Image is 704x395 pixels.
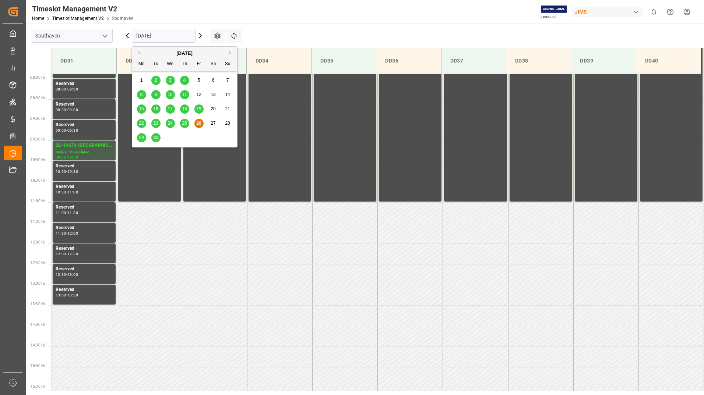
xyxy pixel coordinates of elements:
[132,29,196,43] input: DD-MM-YYYY
[226,78,229,83] span: 7
[153,106,158,111] span: 16
[137,104,146,114] div: Choose Monday, September 15th, 2025
[512,54,565,68] div: DD38
[32,16,44,21] a: Home
[137,76,146,85] div: Choose Monday, September 1st, 2025
[223,104,232,114] div: Choose Sunday, September 21st, 2025
[67,273,78,276] div: 13:00
[194,104,204,114] div: Choose Friday, September 19th, 2025
[137,119,146,128] div: Choose Monday, September 22nd, 2025
[99,30,110,42] button: open menu
[168,106,172,111] span: 17
[67,108,78,111] div: 09:00
[67,129,78,132] div: 09:30
[180,119,189,128] div: Choose Thursday, September 25th, 2025
[225,121,230,126] span: 28
[30,302,45,306] span: 13:30 Hr
[225,106,230,111] span: 21
[137,90,146,99] div: Choose Monday, September 8th, 2025
[382,54,435,68] div: DD36
[30,323,45,327] span: 14:00 Hr
[139,106,144,111] span: 15
[180,104,189,114] div: Choose Thursday, September 18th, 2025
[541,6,567,18] img: Exertis%20JAM%20-%20Email%20Logo.jpg_1722504956.jpg
[151,119,161,128] div: Choose Tuesday, September 23rd, 2025
[180,60,189,69] div: Th
[577,54,630,68] div: DD39
[223,60,232,69] div: Su
[30,75,45,79] span: 08:00 Hr
[166,119,175,128] div: Choose Wednesday, September 24th, 2025
[139,135,144,140] span: 29
[57,54,110,68] div: DD31
[140,92,143,97] span: 8
[56,121,113,129] div: Reserved
[67,232,78,235] div: 12:00
[56,149,113,156] div: Status - Completed
[168,121,172,126] span: 24
[30,261,45,265] span: 12:30 Hr
[30,384,45,388] span: 15:30 Hr
[30,137,45,141] span: 09:30 Hr
[198,78,200,83] span: 5
[56,80,113,88] div: Reserved
[253,54,305,68] div: DD34
[180,76,189,85] div: Choose Thursday, September 4th, 2025
[67,293,78,297] div: 13:30
[151,104,161,114] div: Choose Tuesday, September 16th, 2025
[155,78,157,83] span: 2
[30,199,45,203] span: 11:00 Hr
[66,129,67,132] div: -
[66,191,67,194] div: -
[56,232,66,235] div: 11:30
[56,245,113,252] div: Reserved
[642,54,695,68] div: DD40
[67,191,78,194] div: 11:00
[212,78,215,83] span: 6
[229,50,233,55] button: Next Month
[30,96,45,100] span: 08:30 Hr
[209,104,218,114] div: Choose Saturday, September 20th, 2025
[30,158,45,162] span: 10:00 Hr
[140,78,143,83] span: 1
[223,119,232,128] div: Choose Sunday, September 28th, 2025
[56,224,113,232] div: Reserved
[317,54,370,68] div: DD35
[30,240,45,244] span: 12:00 Hr
[166,76,175,85] div: Choose Wednesday, September 3rd, 2025
[56,88,66,91] div: 08:00
[67,156,78,159] div: 10:00
[151,90,161,99] div: Choose Tuesday, September 9th, 2025
[132,50,237,57] div: [DATE]
[66,170,67,173] div: -
[447,54,500,68] div: DD37
[153,121,158,126] span: 23
[136,50,140,55] button: Previous Month
[56,211,66,214] div: 11:00
[166,104,175,114] div: Choose Wednesday, September 17th, 2025
[123,54,175,68] div: DD32
[196,106,201,111] span: 19
[196,92,201,97] span: 12
[209,90,218,99] div: Choose Saturday, September 13th, 2025
[30,178,45,182] span: 10:30 Hr
[66,88,67,91] div: -
[56,163,113,170] div: Reserved
[56,142,113,149] div: 22-10670-[GEOGRAPHIC_DATA]
[56,286,113,293] div: Reserved
[66,252,67,256] div: -
[166,60,175,69] div: We
[182,121,187,126] span: 25
[66,211,67,214] div: -
[182,106,187,111] span: 18
[66,293,67,297] div: -
[211,121,215,126] span: 27
[168,92,172,97] span: 10
[209,119,218,128] div: Choose Saturday, September 27th, 2025
[151,76,161,85] div: Choose Tuesday, September 2nd, 2025
[153,135,158,140] span: 30
[56,252,66,256] div: 12:00
[169,78,172,83] span: 3
[194,76,204,85] div: Choose Friday, September 5th, 2025
[52,16,104,21] a: Timeslot Management V2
